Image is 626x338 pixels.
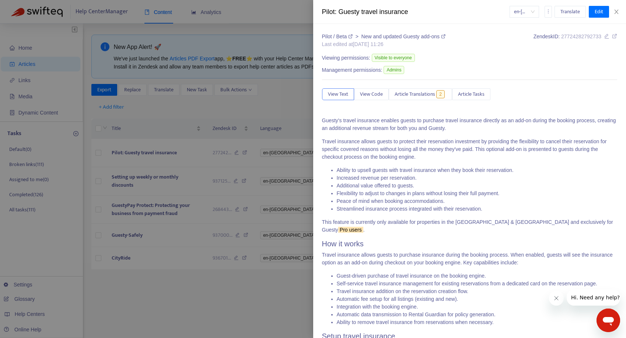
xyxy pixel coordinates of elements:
span: Viewing permissions: [322,54,370,62]
p: Guesty's travel insurance enables guests to purchase travel insurance directly as an add-on durin... [322,117,618,132]
li: Ability to remove travel insurance from reservations when necessary. [337,318,618,326]
p: This feature is currently only available for properties in the [GEOGRAPHIC_DATA] & [GEOGRAPHIC_DA... [322,218,618,234]
li: Automatic fee setup for all listings (existing and new). [337,295,618,303]
button: Article Tasks [452,88,490,100]
span: Article Tasks [458,90,485,98]
span: Edit [595,8,603,16]
span: View Text [328,90,348,98]
button: Article Translations2 [389,88,452,100]
li: Peace of mind when booking accommodations. [337,197,618,205]
li: Streamlined insurance process integrated with their reservation. [337,205,618,213]
span: more [546,9,551,14]
li: Flexibility to adjust to changes in plans without losing their full payment. [337,190,618,197]
li: Increased revenue per reservation. [337,174,618,182]
div: Last edited at [DATE] 11:26 [322,41,445,48]
p: Travel insurance allows guests to purchase insurance during the booking process. When enabled, gu... [322,251,618,267]
li: Self-service travel insurance management for existing reservations from a dedicated card on the r... [337,280,618,288]
div: > [322,33,445,41]
li: Guest-driven purchase of travel insurance on the booking engine. [337,272,618,280]
p: Travel insurance allows guests to protect their reservation investment by providing the flexibili... [322,138,618,161]
li: Integration with the booking engine. [337,303,618,311]
a: New and updated Guesty add-ons [361,34,445,39]
iframe: Close message [549,291,564,306]
span: en-gb [514,6,535,17]
li: Travel insurance addition on the reservation creation flow. [337,288,618,295]
li: Automatic data transmission to Rental Guardian for policy generation. [337,311,618,318]
span: Translate [560,8,580,16]
button: View Code [354,88,389,100]
button: Edit [589,6,609,18]
li: Additional value offered to guests. [337,182,618,190]
span: Visible to everyone [372,54,415,62]
span: View Code [360,90,383,98]
button: more [545,6,552,18]
a: Pilot / Beta [322,34,354,39]
button: Translate [555,6,586,18]
button: View Text [322,88,354,100]
span: Admins [384,66,404,74]
div: Pilot: Guesty travel insurance [322,7,510,17]
button: Close [611,8,622,15]
span: Article Translations [395,90,435,98]
sqkw: Pro users [338,227,363,233]
span: Management permissions: [322,66,382,74]
span: 2 [436,90,445,98]
iframe: Button to launch messaging window [597,309,620,332]
li: Ability to upsell guests with travel insurance when they book their reservation. [337,166,618,174]
iframe: Message from company [567,289,620,306]
span: close [613,9,619,15]
div: Zendesk ID: [534,33,617,48]
span: 27724282792733 [561,34,601,39]
h2: How it works [322,239,618,248]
